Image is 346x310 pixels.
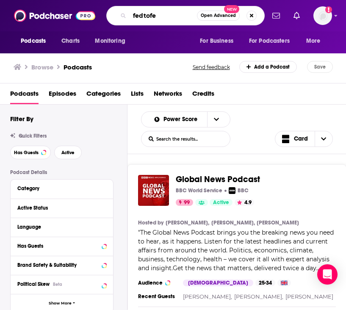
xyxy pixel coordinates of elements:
span: 99 [184,199,190,207]
button: Language [17,221,106,232]
h2: Filter By [10,115,33,123]
button: Has Guests [17,241,106,251]
a: 99 [176,199,193,206]
a: Podcasts [10,87,39,104]
button: Send feedback [190,64,233,71]
h3: Audience [138,280,176,286]
span: Podcasts [21,35,46,47]
a: [PERSON_NAME], [183,293,232,300]
a: Show notifications dropdown [269,8,283,23]
button: Brand Safety & Suitability [17,260,106,270]
button: Active [54,146,82,159]
a: Podcasts [64,63,92,71]
a: Episodes [49,87,76,104]
span: Charts [61,35,80,47]
span: Logged in as Marketing09 [313,6,332,25]
h2: Choose List sort [141,111,230,127]
button: Category [17,183,106,194]
span: Has Guests [14,150,39,155]
button: Active Status [17,202,106,213]
h4: Hosted by [138,219,163,226]
span: Global News Podcast [176,174,260,185]
h3: Recent Guests [138,293,176,300]
img: Podchaser - Follow, Share and Rate Podcasts [14,8,95,24]
div: Active Status [17,205,101,211]
button: open menu [89,33,136,49]
button: open menu [15,33,57,49]
div: Category [17,185,101,191]
span: Open Advanced [201,14,236,18]
span: ... [316,264,320,272]
div: Open Intercom Messenger [317,264,338,285]
span: Quick Filters [19,133,47,139]
span: Show More [49,301,72,306]
button: Has Guests [10,146,51,159]
button: Political SkewBeta [17,279,106,289]
a: Networks [154,87,182,104]
div: [DEMOGRAPHIC_DATA] [183,280,253,286]
div: Search podcasts, credits, & more... [106,6,265,25]
button: open menu [147,116,208,122]
button: open menu [207,112,225,127]
button: open menu [194,33,244,49]
span: Active [213,199,229,207]
a: Charts [56,33,85,49]
a: Add a Podcast [239,61,297,73]
img: User Profile [313,6,332,25]
span: For Business [200,35,233,47]
div: Brand Safety & Suitability [17,262,99,268]
a: Categories [86,87,121,104]
span: The Global News Podcast brings you the breaking news you need to hear, as it happens. Listen for ... [138,229,334,272]
div: Beta [53,282,62,287]
a: [PERSON_NAME] [257,219,299,226]
a: [PERSON_NAME], [211,219,255,226]
button: 4.9 [235,199,254,206]
span: Power Score [163,116,200,122]
a: [PERSON_NAME], [166,219,209,226]
span: Political Skew [17,281,50,287]
svg: Add a profile image [325,6,332,13]
span: New [224,5,239,13]
div: Language [17,224,101,230]
button: open menu [244,33,302,49]
p: Podcast Details [10,169,113,175]
button: Save [307,61,333,73]
button: Open AdvancedNew [197,11,240,21]
img: Global News Podcast [138,175,169,206]
a: Lists [131,87,144,104]
p: BBC [238,187,249,194]
a: Global News Podcast [176,175,260,184]
span: Card [294,136,308,142]
span: For Podcasters [249,35,290,47]
span: Active [61,150,75,155]
a: BBCBBC [229,187,249,194]
a: Credits [192,87,214,104]
div: 25-34 [255,280,275,286]
div: Has Guests [17,243,99,249]
h3: Browse [31,63,53,71]
span: More [306,35,321,47]
a: [PERSON_NAME], [234,293,283,300]
span: Monitoring [95,35,125,47]
button: Choose View [275,131,333,147]
a: Active [210,199,233,206]
button: Show profile menu [313,6,332,25]
img: BBC [229,187,235,194]
p: BBC World Service [176,187,222,194]
span: " [138,229,334,272]
input: Search podcasts, credits, & more... [130,9,197,22]
a: [PERSON_NAME] [285,293,333,300]
button: open menu [300,33,331,49]
a: Show notifications dropdown [290,8,303,23]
